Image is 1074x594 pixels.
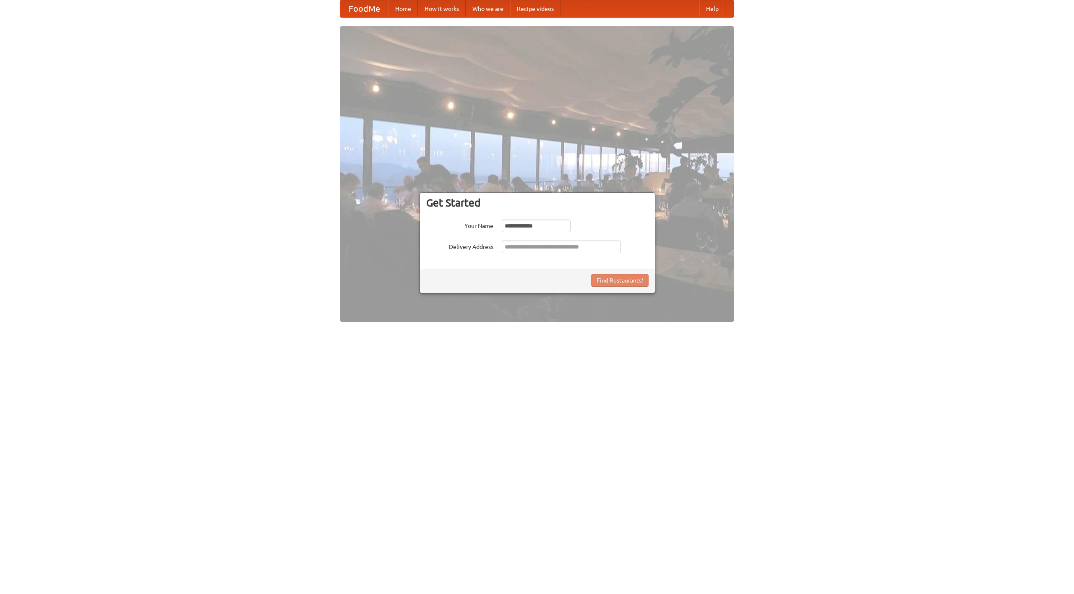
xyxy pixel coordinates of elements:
button: Find Restaurants! [591,274,649,287]
label: Delivery Address [426,241,493,251]
a: FoodMe [340,0,388,17]
label: Your Name [426,220,493,230]
a: Help [699,0,725,17]
a: Recipe videos [510,0,560,17]
a: Home [388,0,418,17]
a: Who we are [466,0,510,17]
a: How it works [418,0,466,17]
h3: Get Started [426,196,649,209]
